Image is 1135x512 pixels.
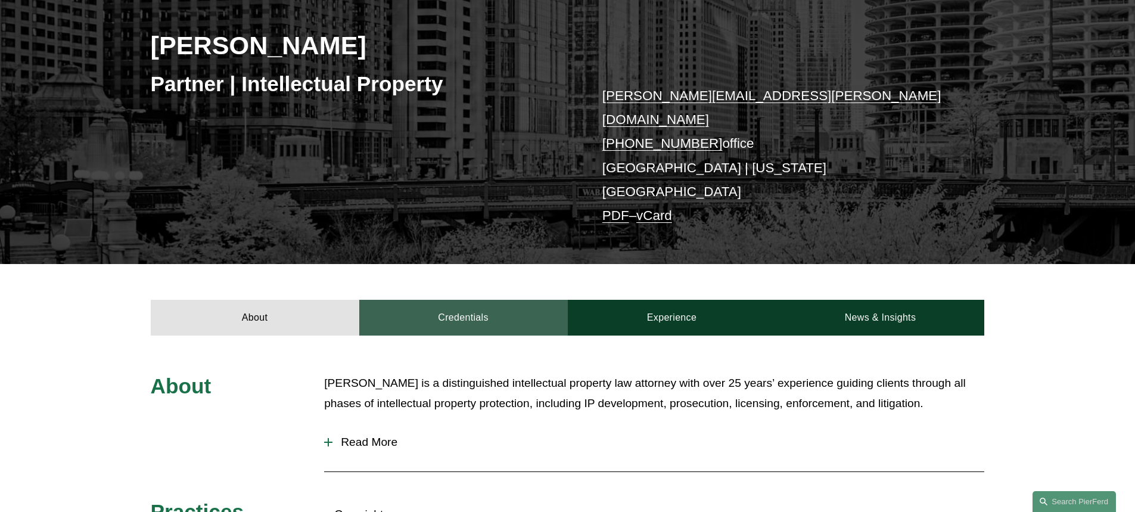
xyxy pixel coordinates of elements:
[324,427,984,458] button: Read More
[776,300,984,336] a: News & Insights
[151,30,568,61] h2: [PERSON_NAME]
[602,208,629,223] a: PDF
[332,436,984,449] span: Read More
[636,208,672,223] a: vCard
[602,84,950,228] p: office [GEOGRAPHIC_DATA] | [US_STATE][GEOGRAPHIC_DATA] –
[359,300,568,336] a: Credentials
[151,374,212,398] span: About
[568,300,776,336] a: Experience
[602,136,723,151] a: [PHONE_NUMBER]
[324,373,984,414] p: [PERSON_NAME] is a distinguished intellectual property law attorney with over 25 years’ experienc...
[151,300,359,336] a: About
[1033,491,1116,512] a: Search this site
[151,71,568,97] h3: Partner | Intellectual Property
[602,88,941,127] a: [PERSON_NAME][EMAIL_ADDRESS][PERSON_NAME][DOMAIN_NAME]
